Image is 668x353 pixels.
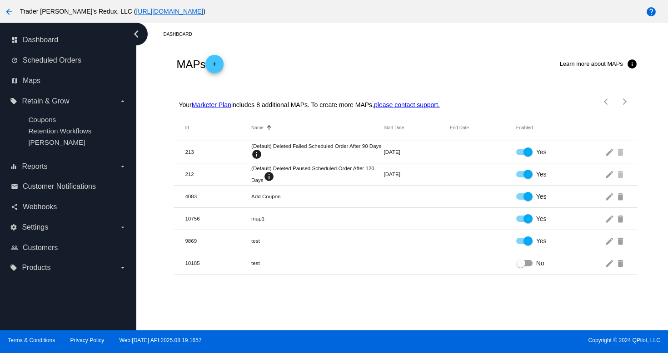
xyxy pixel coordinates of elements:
a: Marketer Plan [192,101,231,108]
mat-icon: edit [605,189,616,203]
a: Dashboard [163,27,200,41]
a: dashboard Dashboard [11,33,126,47]
mat-icon: delete [616,234,627,248]
span: Yes [536,170,547,179]
a: Coupons [28,116,56,123]
a: [PERSON_NAME] [28,138,85,146]
mat-icon: edit [605,145,616,159]
span: Yes [536,214,547,223]
a: share Webhooks [11,200,126,214]
a: people_outline Customers [11,240,126,255]
i: local_offer [10,264,17,271]
span: Yes [536,192,547,201]
mat-icon: edit [605,256,616,270]
i: people_outline [11,244,18,251]
mat-cell: 212 [185,171,251,177]
i: arrow_drop_down [119,264,126,271]
i: map [11,77,18,84]
span: Copyright © 2024 QPilot, LLC [342,337,660,343]
span: Scheduled Orders [23,56,81,64]
span: Trader [PERSON_NAME]'s Redux, LLC ( ) [20,8,205,15]
mat-cell: [DATE] [384,149,450,155]
mat-icon: add [209,61,220,72]
mat-icon: help [646,6,657,17]
a: email Customer Notifications [11,179,126,194]
mat-cell: (Default) Deleted Failed Scheduled Order After 90 Days [251,143,384,161]
mat-cell: (Default) Deleted Paused Scheduled Order After 120 Days [251,165,384,183]
mat-cell: [DATE] [384,171,450,177]
i: arrow_drop_down [119,163,126,170]
span: Retain & Grow [22,97,69,105]
mat-icon: info [264,171,274,182]
mat-cell: 10756 [185,216,251,221]
mat-icon: delete [616,167,627,181]
span: Yes [536,147,547,157]
i: arrow_drop_down [119,98,126,105]
mat-cell: 9869 [185,238,251,244]
i: local_offer [10,98,17,105]
mat-cell: 10185 [185,260,251,266]
a: Web:[DATE] API:2025.08.19.1657 [120,337,202,343]
mat-icon: delete [616,211,627,226]
button: Change sorting for Name [251,125,264,131]
mat-icon: info [627,59,638,69]
span: Dashboard [23,36,58,44]
a: map Maps [11,74,126,88]
a: Retention Workflows [28,127,91,135]
h2: MAPs [176,55,224,73]
mat-cell: map1 [251,216,384,221]
span: Maps [23,77,40,85]
button: Next page [616,93,634,111]
span: Customers [23,244,58,252]
a: [URL][DOMAIN_NAME] [136,8,203,15]
i: chevron_left [129,27,144,41]
span: Settings [22,223,48,231]
span: Products [22,264,50,272]
button: Change sorting for Enabled [516,125,533,131]
mat-icon: arrow_back [4,6,15,17]
span: Reports [22,162,47,171]
i: settings [10,224,17,231]
i: email [11,183,18,190]
mat-icon: delete [616,145,627,159]
mat-cell: 213 [185,149,251,155]
mat-cell: test [251,238,384,244]
mat-icon: delete [616,256,627,270]
span: No [536,259,544,268]
i: share [11,203,18,211]
a: Terms & Conditions [8,337,55,343]
button: Change sorting for Id [185,125,189,131]
i: equalizer [10,163,17,170]
span: Customer Notifications [23,182,96,191]
button: Change sorting for StartDateUtc [384,125,404,131]
button: Change sorting for EndDateUtc [450,125,469,131]
a: update Scheduled Orders [11,53,126,68]
mat-icon: edit [605,167,616,181]
mat-icon: info [251,149,262,160]
mat-cell: Add Coupon [251,193,384,199]
mat-cell: 4083 [185,193,251,199]
mat-cell: test [251,260,384,266]
a: Privacy Policy [70,337,105,343]
span: Learn more about MAPs [560,60,623,67]
mat-icon: edit [605,211,616,226]
span: Yes [536,236,547,245]
span: Webhooks [23,203,57,211]
i: dashboard [11,36,18,44]
a: please contact support. [374,101,440,108]
i: arrow_drop_down [119,224,126,231]
mat-icon: edit [605,234,616,248]
p: Your includes 8 additional MAPs. To create more MAPs, [179,101,439,108]
mat-icon: delete [616,189,627,203]
button: Previous page [598,93,616,111]
i: update [11,57,18,64]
